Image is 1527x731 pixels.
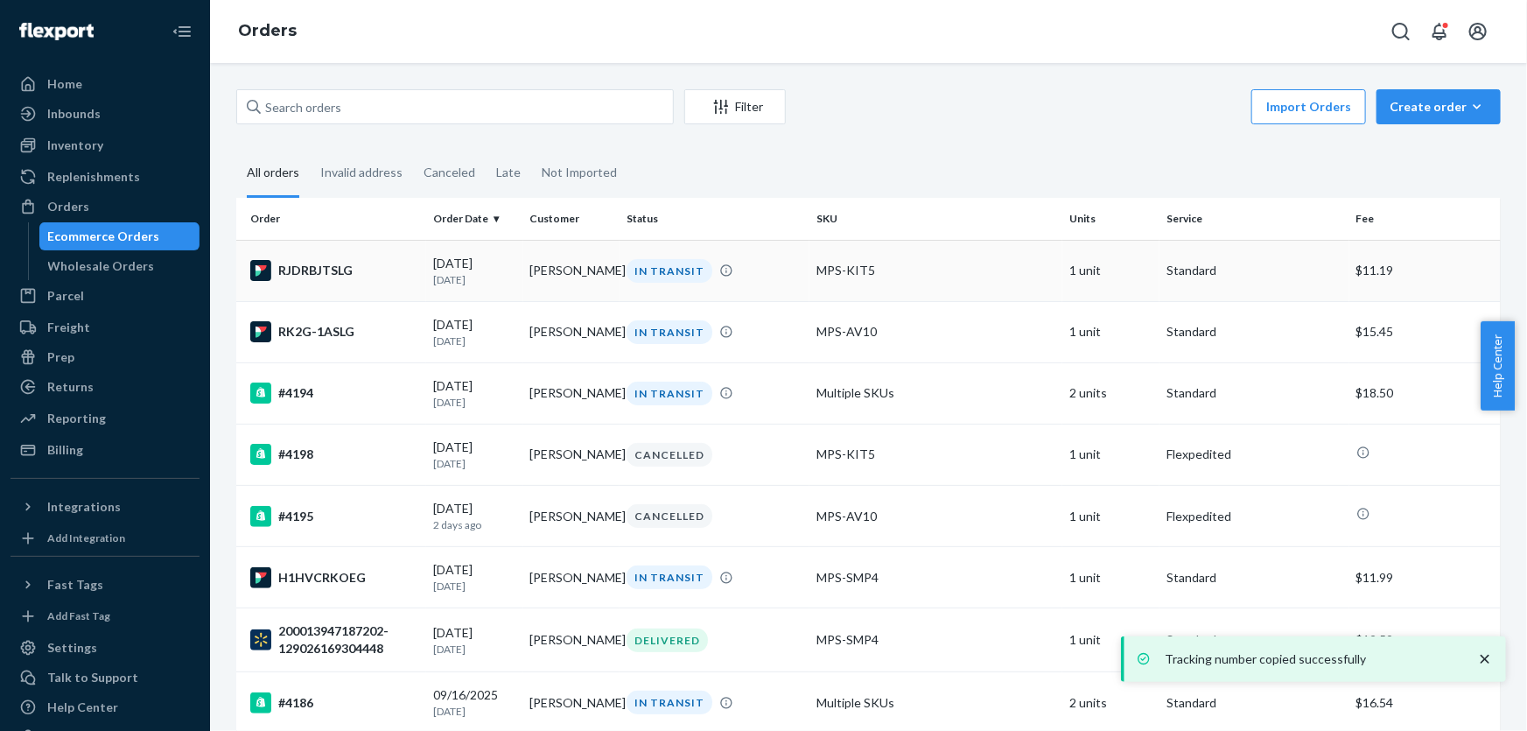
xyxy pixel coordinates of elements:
[627,504,712,528] div: CANCELLED
[11,436,200,464] a: Billing
[47,348,74,366] div: Prep
[47,669,138,686] div: Talk to Support
[250,692,419,713] div: #4186
[433,624,516,657] div: [DATE]
[433,517,516,532] p: 2 days ago
[11,373,200,401] a: Returns
[433,704,516,719] p: [DATE]
[19,23,94,40] img: Flexport logo
[1349,608,1501,672] td: $12.59
[238,21,297,40] a: Orders
[236,198,426,240] th: Order
[1251,89,1366,124] button: Import Orders
[1159,198,1349,240] th: Service
[250,622,419,657] div: 200013947187202-129026169304448
[11,313,200,341] a: Freight
[11,528,200,549] a: Add Integration
[47,137,103,154] div: Inventory
[523,608,620,672] td: [PERSON_NAME]
[433,642,516,657] p: [DATE]
[433,456,516,471] p: [DATE]
[47,639,97,657] div: Settings
[1062,362,1159,424] td: 2 units
[523,362,620,424] td: [PERSON_NAME]
[523,240,620,301] td: [PERSON_NAME]
[47,699,118,716] div: Help Center
[247,150,299,198] div: All orders
[1166,694,1342,712] p: Standard
[433,579,516,594] p: [DATE]
[684,89,786,124] button: Filter
[1166,631,1342,649] p: Standard
[47,319,90,336] div: Freight
[1166,446,1342,463] p: Flexpedited
[1383,14,1418,49] button: Open Search Box
[1349,301,1501,362] td: $15.45
[47,168,140,186] div: Replenishments
[1390,98,1488,116] div: Create order
[1062,198,1159,240] th: Units
[1476,650,1494,668] svg: close toast
[433,377,516,410] div: [DATE]
[11,571,200,599] button: Fast Tags
[523,424,620,485] td: [PERSON_NAME]
[11,282,200,310] a: Parcel
[250,506,419,527] div: #4195
[424,150,475,195] div: Canceled
[1481,321,1515,411] button: Help Center
[165,14,200,49] button: Close Navigation
[1349,198,1501,240] th: Fee
[1166,323,1342,341] p: Standard
[523,547,620,608] td: [PERSON_NAME]
[11,664,200,692] a: Talk to Support
[433,272,516,287] p: [DATE]
[627,320,712,344] div: IN TRANSIT
[1460,14,1495,49] button: Open account menu
[627,566,712,589] div: IN TRANSIT
[816,508,1055,525] div: MPS-AV10
[11,634,200,662] a: Settings
[47,75,82,93] div: Home
[48,228,160,245] div: Ecommerce Orders
[1376,89,1501,124] button: Create order
[11,100,200,128] a: Inbounds
[1422,14,1457,49] button: Open notifications
[1062,301,1159,362] td: 1 unit
[1166,569,1342,587] p: Standard
[236,89,674,124] input: Search orders
[433,334,516,348] p: [DATE]
[1165,650,1459,668] p: Tracking number copied successfully
[47,498,121,516] div: Integrations
[47,576,103,594] div: Fast Tags
[11,693,200,721] a: Help Center
[11,131,200,159] a: Inventory
[47,531,125,545] div: Add Integration
[250,321,419,342] div: RK2G-1ASLG
[530,211,613,226] div: Customer
[11,606,200,627] a: Add Fast Tag
[1062,486,1159,547] td: 1 unit
[47,287,84,305] div: Parcel
[1166,508,1342,525] p: Flexpedited
[1349,362,1501,424] td: $18.50
[433,561,516,594] div: [DATE]
[627,691,712,714] div: IN TRANSIT
[47,608,110,623] div: Add Fast Tag
[1062,547,1159,608] td: 1 unit
[11,493,200,521] button: Integrations
[1349,240,1501,301] td: $11.19
[809,198,1062,240] th: SKU
[1166,262,1342,279] p: Standard
[809,362,1062,424] td: Multiple SKUs
[627,382,712,405] div: IN TRANSIT
[496,150,521,195] div: Late
[1062,608,1159,672] td: 1 unit
[48,257,155,275] div: Wholesale Orders
[1062,424,1159,485] td: 1 unit
[47,441,83,459] div: Billing
[627,443,712,467] div: CANCELLED
[11,404,200,432] a: Reporting
[523,301,620,362] td: [PERSON_NAME]
[433,500,516,532] div: [DATE]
